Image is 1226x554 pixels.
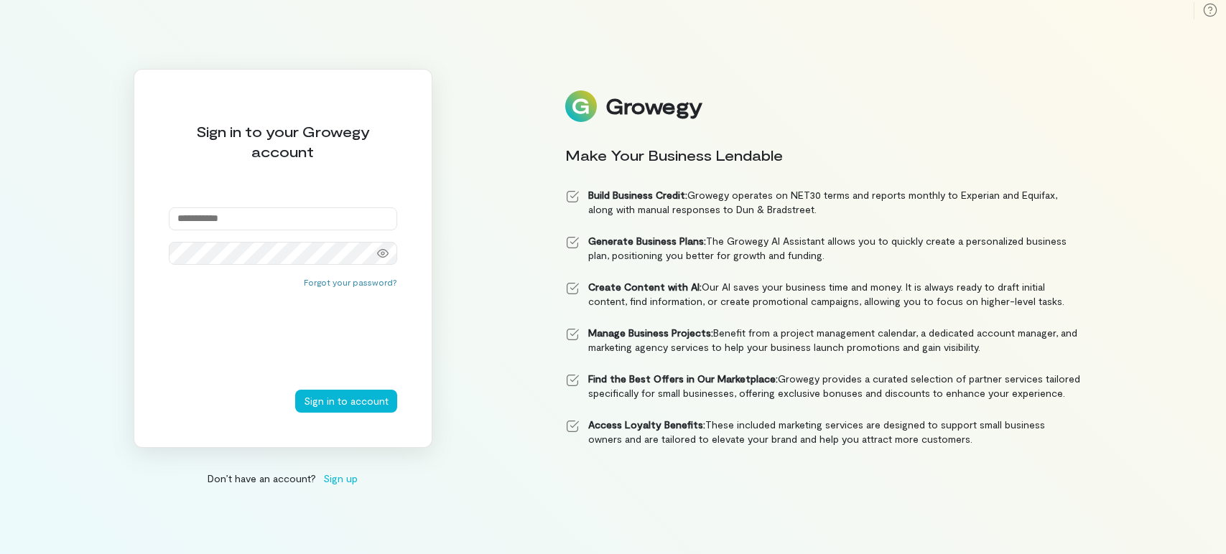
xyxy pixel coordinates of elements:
[565,234,1081,263] li: The Growegy AI Assistant allows you to quickly create a personalized business plan, positioning y...
[588,372,778,385] strong: Find the Best Offers in Our Marketplace:
[565,188,1081,217] li: Growegy operates on NET30 terms and reports monthly to Experian and Equifax, along with manual re...
[588,281,702,293] strong: Create Content with AI:
[134,471,432,486] div: Don’t have an account?
[169,121,397,161] div: Sign in to your Growegy account
[565,90,597,122] img: Logo
[323,471,358,486] span: Sign up
[588,327,713,339] strong: Manage Business Projects:
[295,390,397,413] button: Sign in to account
[565,418,1081,446] li: These included marketing services are designed to support small business owners and are tailored ...
[565,280,1081,309] li: Our AI saves your business time and money. It is always ready to draft initial content, find info...
[588,235,706,247] strong: Generate Business Plans:
[565,372,1081,400] li: Growegy provides a curated selection of partner services tailored specifically for small business...
[588,189,687,201] strong: Build Business Credit:
[588,418,705,431] strong: Access Loyalty Benefits:
[605,94,702,118] div: Growegy
[304,276,397,288] button: Forgot your password?
[565,145,1081,165] div: Make Your Business Lendable
[565,326,1081,355] li: Benefit from a project management calendar, a dedicated account manager, and marketing agency ser...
